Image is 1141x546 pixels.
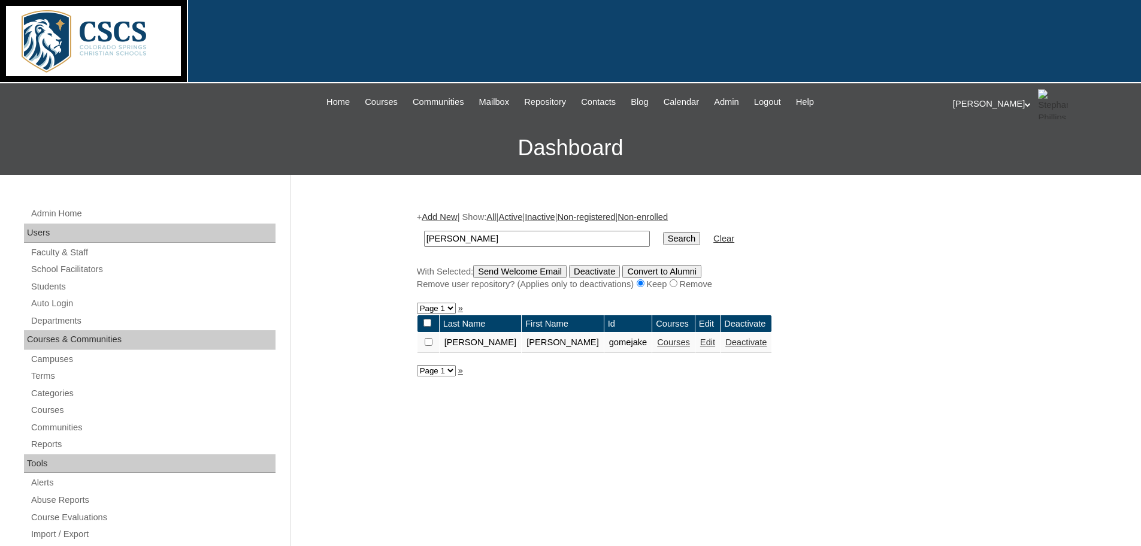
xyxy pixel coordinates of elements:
a: Reports [30,437,276,452]
a: Communities [407,95,470,109]
span: Help [796,95,814,109]
img: Stephanie Phillips [1038,89,1068,119]
td: gomejake [604,333,652,353]
input: Search [424,231,650,247]
span: Courses [365,95,398,109]
td: Id [604,315,652,333]
a: Auto Login [30,296,276,311]
span: Blog [631,95,648,109]
input: Convert to Alumni [622,265,701,278]
a: Courses [359,95,404,109]
a: Blog [625,95,654,109]
a: All [486,212,496,222]
td: Last Name [440,315,522,333]
div: With Selected: [417,265,1010,291]
a: Logout [748,95,787,109]
div: Users [24,224,276,243]
div: Courses & Communities [24,330,276,349]
a: Faculty & Staff [30,245,276,260]
span: Logout [754,95,781,109]
a: Deactivate [725,337,767,347]
span: Mailbox [479,95,510,109]
span: Calendar [664,95,699,109]
a: Help [790,95,820,109]
a: » [458,366,463,375]
a: Courses [657,337,690,347]
td: Deactivate [721,315,771,333]
h3: Dashboard [6,121,1135,175]
a: Add New [422,212,457,222]
a: Home [320,95,356,109]
a: Alerts [30,475,276,490]
span: Repository [524,95,566,109]
a: Terms [30,369,276,384]
input: Deactivate [569,265,620,278]
a: Edit [700,337,715,347]
a: Departments [30,313,276,328]
span: Home [326,95,350,109]
div: Remove user repository? (Applies only to deactivations) Keep Remove [417,278,1010,291]
a: Non-enrolled [618,212,668,222]
input: Send Welcome Email [473,265,567,278]
a: Communities [30,420,276,435]
a: Inactive [525,212,555,222]
td: First Name [522,315,604,333]
td: [PERSON_NAME] [522,333,604,353]
a: Contacts [575,95,622,109]
a: Categories [30,386,276,401]
a: Students [30,279,276,294]
a: Mailbox [473,95,516,109]
span: Admin [714,95,739,109]
div: Tools [24,454,276,473]
div: [PERSON_NAME] [953,89,1129,119]
a: Clear [713,234,734,243]
a: School Facilitators [30,262,276,277]
td: [PERSON_NAME] [440,333,522,353]
input: Search [663,232,700,245]
a: Campuses [30,352,276,367]
a: Admin [708,95,745,109]
td: Courses [652,315,695,333]
a: Courses [30,403,276,418]
a: Course Evaluations [30,510,276,525]
a: Active [498,212,522,222]
span: Communities [413,95,464,109]
a: Admin Home [30,206,276,221]
a: Calendar [658,95,705,109]
div: + | Show: | | | | [417,211,1010,290]
a: Repository [518,95,572,109]
a: Non-registered [557,212,615,222]
a: Abuse Reports [30,493,276,508]
td: Edit [695,315,720,333]
a: Import / Export [30,527,276,542]
img: logo-white.png [6,6,181,76]
span: Contacts [581,95,616,109]
a: » [458,303,463,313]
